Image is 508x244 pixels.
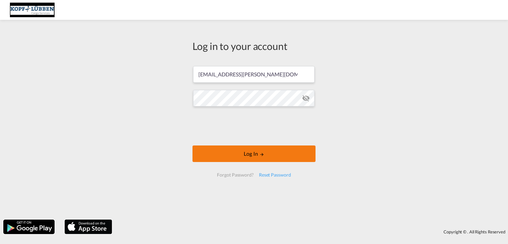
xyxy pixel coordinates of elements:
[193,66,315,83] input: Enter email/phone number
[192,145,316,162] button: LOGIN
[256,169,294,181] div: Reset Password
[192,39,316,53] div: Log in to your account
[115,226,508,237] div: Copyright © . All Rights Reserved
[10,3,55,18] img: 25cf3bb0aafc11ee9c4fdbd399af7748.JPG
[302,94,310,102] md-icon: icon-eye-off
[214,169,256,181] div: Forgot Password?
[64,219,113,235] img: apple.png
[3,219,55,235] img: google.png
[204,113,304,139] iframe: reCAPTCHA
